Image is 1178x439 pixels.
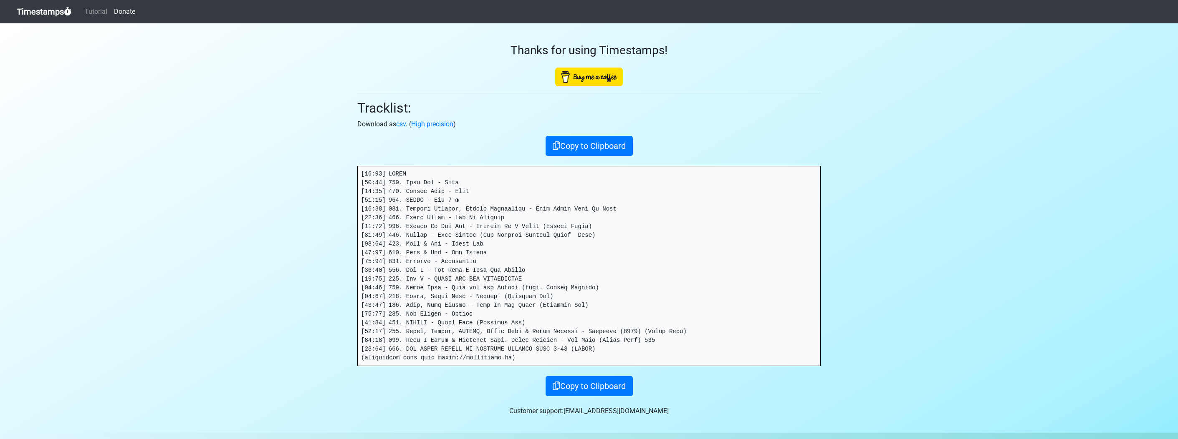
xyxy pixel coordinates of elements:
[357,119,821,129] p: Download as . ( )
[111,3,139,20] a: Donate
[546,136,633,156] button: Copy to Clipboard
[546,376,633,396] button: Copy to Clipboard
[17,3,71,20] a: Timestamps
[396,120,406,128] a: csv
[357,43,821,58] h3: Thanks for using Timestamps!
[411,120,453,128] a: High precision
[358,166,820,366] pre: [16:93] LOREM [50:44] 759. Ipsu Dol - Sita [14:35] 470. Consec Adip - Elit [51:15] 964. SEDDO - E...
[555,68,623,86] img: Buy Me A Coffee
[357,100,821,116] h2: Tracklist:
[81,3,111,20] a: Tutorial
